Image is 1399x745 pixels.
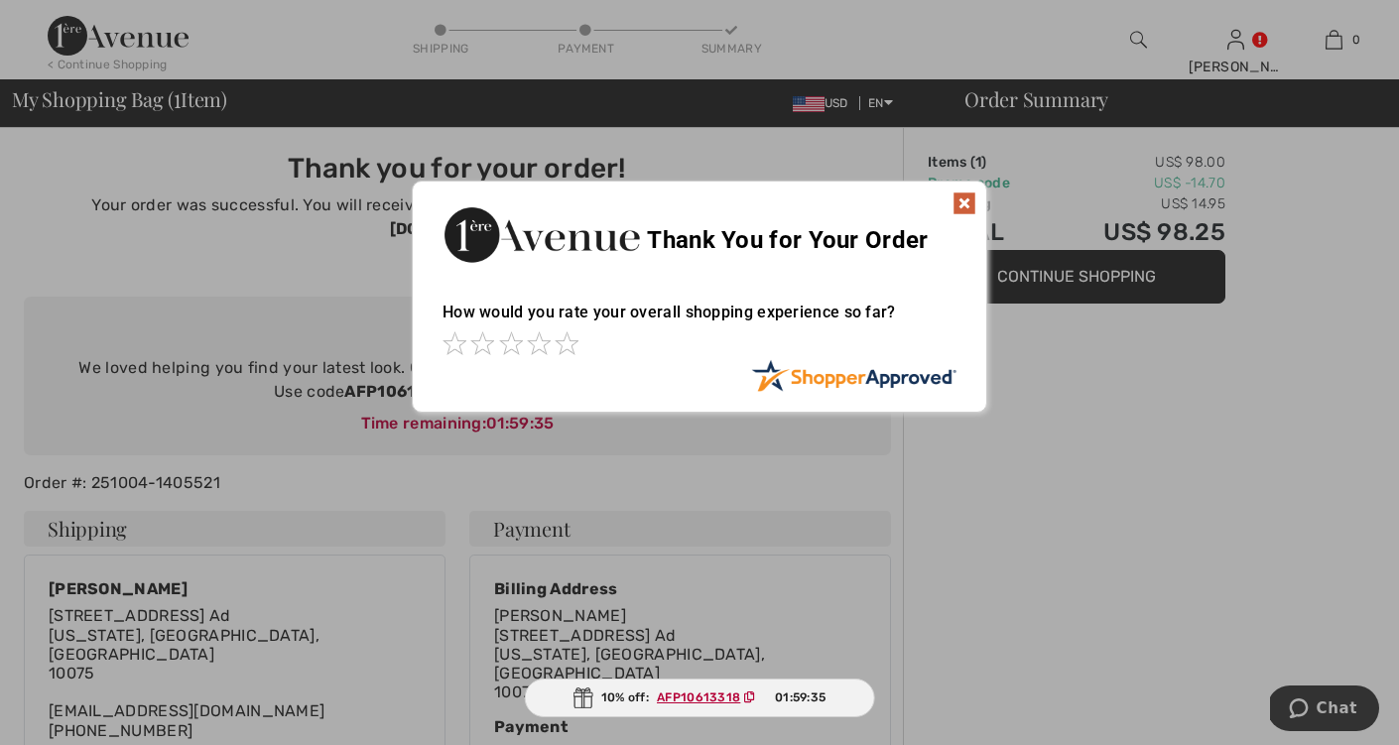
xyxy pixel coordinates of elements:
[47,14,87,32] span: Chat
[573,687,593,708] img: Gift.svg
[443,283,956,359] div: How would you rate your overall shopping experience so far?
[525,679,875,717] div: 10% off:
[647,226,928,254] span: Thank You for Your Order
[953,191,976,215] img: x
[443,201,641,268] img: Thank You for Your Order
[775,688,826,706] span: 01:59:35
[657,690,740,704] ins: AFP10613318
